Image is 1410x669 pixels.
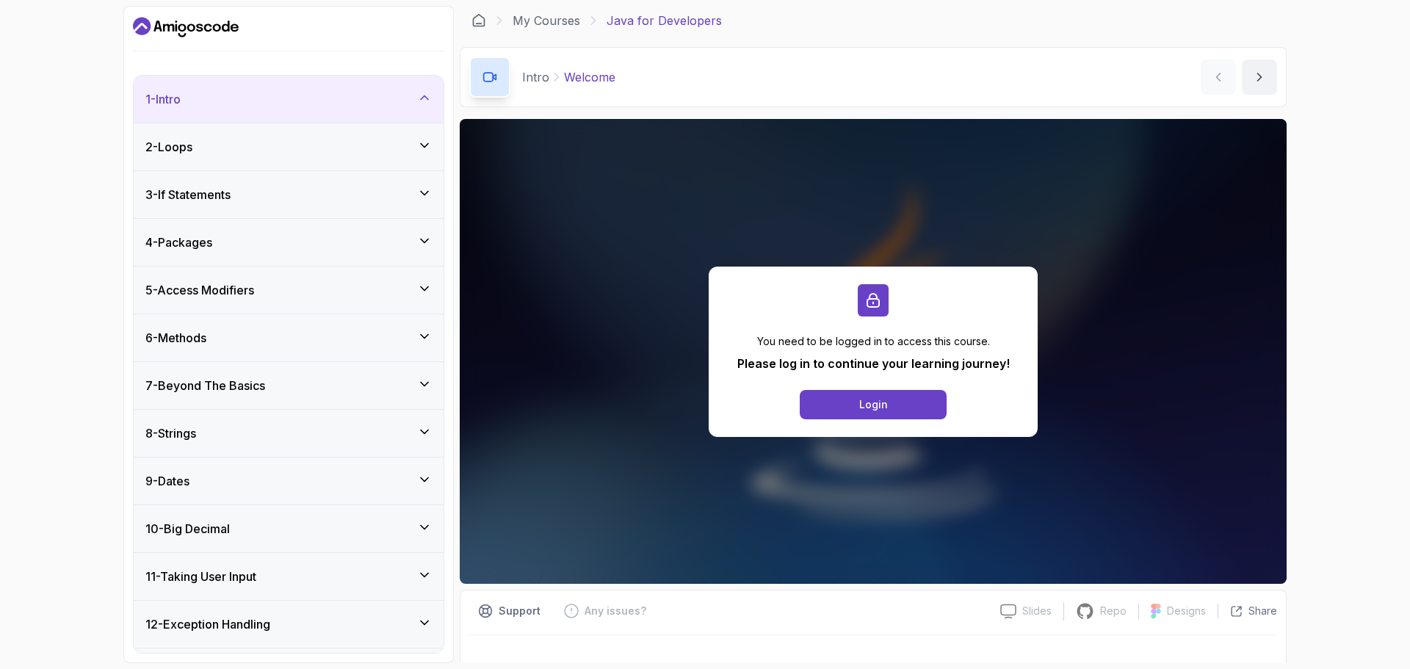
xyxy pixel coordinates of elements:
[134,314,444,361] button: 6-Methods
[471,13,486,28] a: Dashboard
[134,601,444,648] button: 12-Exception Handling
[1201,59,1236,95] button: previous content
[145,568,256,585] h3: 11 - Taking User Input
[737,334,1010,349] p: You need to be logged in to access this course.
[134,410,444,457] button: 8-Strings
[1100,604,1127,618] p: Repo
[134,505,444,552] button: 10-Big Decimal
[522,68,549,86] p: Intro
[145,186,231,203] h3: 3 - If Statements
[145,377,265,394] h3: 7 - Beyond The Basics
[133,15,239,39] a: Dashboard
[134,123,444,170] button: 2-Loops
[585,604,646,618] p: Any issues?
[607,12,722,29] p: Java for Developers
[859,397,888,412] div: Login
[800,390,947,419] button: Login
[134,553,444,600] button: 11-Taking User Input
[513,12,580,29] a: My Courses
[737,355,1010,372] p: Please log in to continue your learning journey!
[1022,604,1052,618] p: Slides
[134,219,444,266] button: 4-Packages
[134,76,444,123] button: 1-Intro
[145,615,270,633] h3: 12 - Exception Handling
[1218,604,1277,618] button: Share
[145,90,181,108] h3: 1 - Intro
[145,281,254,299] h3: 5 - Access Modifiers
[1167,604,1206,618] p: Designs
[145,424,196,442] h3: 8 - Strings
[564,68,615,86] p: Welcome
[1248,604,1277,618] p: Share
[134,458,444,505] button: 9-Dates
[134,267,444,314] button: 5-Access Modifiers
[499,604,540,618] p: Support
[145,520,230,538] h3: 10 - Big Decimal
[469,599,549,623] button: Support button
[145,234,212,251] h3: 4 - Packages
[134,171,444,218] button: 3-If Statements
[134,362,444,409] button: 7-Beyond The Basics
[1242,59,1277,95] button: next content
[145,138,192,156] h3: 2 - Loops
[145,329,206,347] h3: 6 - Methods
[145,472,189,490] h3: 9 - Dates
